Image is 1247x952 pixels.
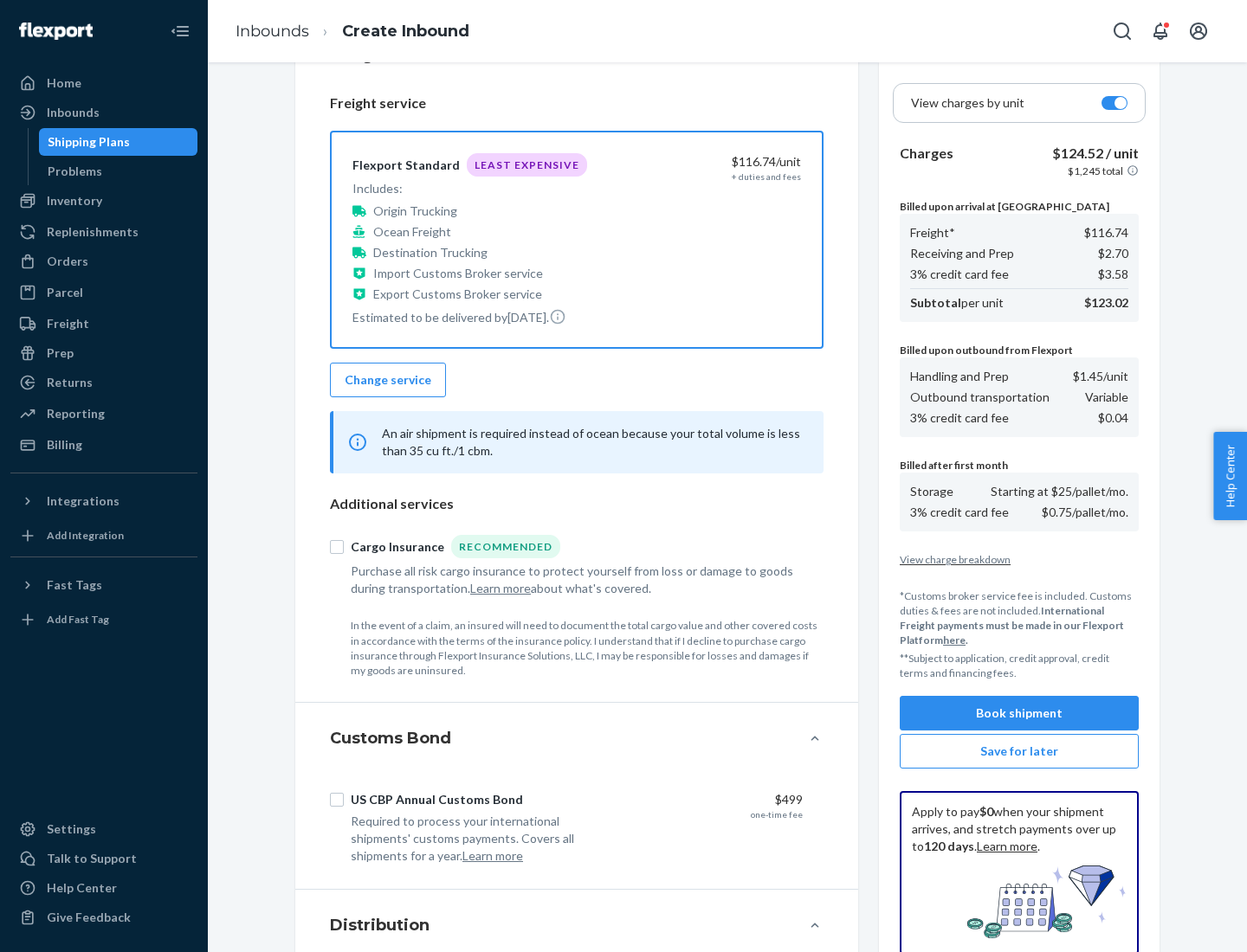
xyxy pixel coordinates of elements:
[900,458,1139,473] p: Billed after first month
[351,538,444,556] div: Cargo Insurance
[47,223,139,241] div: Replenishments
[1098,409,1128,427] p: $0.04
[910,368,1009,385] p: Handling and Prep
[10,431,197,459] a: Billing
[979,804,993,819] b: $0
[19,23,93,40] img: Flexport logo
[10,522,197,550] a: Add Integration
[48,163,102,180] div: Problems
[39,128,198,156] a: Shipping Plans
[1181,14,1216,48] button: Open account menu
[351,791,523,808] div: US CBP Annual Customs Bond
[373,203,457,220] p: Origin Trucking
[911,94,1024,112] p: View charges by unit
[900,604,1124,646] b: International Freight payments must be made in our Flexport Platform .
[732,170,801,183] div: + duties and fees
[1098,266,1128,283] p: $3.58
[47,528,124,543] div: Add Integration
[991,483,1128,500] p: Starting at $25/pallet/mo.
[330,540,344,554] input: Cargo InsuranceRecommended
[900,552,1139,567] button: View charge breakdown
[352,308,587,326] p: Estimated to be delivered by [DATE] .
[47,612,109,627] div: Add Fast Tag
[910,483,953,500] p: Storage
[1213,432,1247,520] button: Help Center
[470,580,531,597] button: Learn more
[10,248,197,275] a: Orders
[1073,368,1128,385] p: $1.45 /unit
[910,409,1009,427] p: 3% credit card fee
[47,253,88,270] div: Orders
[1084,224,1128,241] p: $116.74
[47,74,81,92] div: Home
[1084,294,1128,312] p: $123.02
[10,874,197,902] a: Help Center
[621,153,801,170] div: $116.74 /unit
[1042,504,1128,521] p: $0.75/pallet/mo.
[373,223,451,241] p: Ocean Freight
[222,6,483,57] ol: breadcrumbs
[910,245,1014,262] p: Receiving and Prep
[910,295,961,310] b: Subtotal
[351,563,803,597] div: Purchase all risk cargo insurance to protect yourself from loss or damage to goods during transpo...
[910,504,1009,521] p: 3% credit card fee
[467,153,587,177] div: Least Expensive
[10,369,197,396] a: Returns
[10,845,197,872] a: Talk to Support
[10,487,197,515] button: Integrations
[47,576,102,594] div: Fast Tags
[10,187,197,215] a: Inventory
[623,791,803,808] div: $499
[900,651,1139,680] p: **Subject to application, credit approval, credit terms and financing fees.
[47,405,105,422] div: Reporting
[751,808,803,820] div: one-time fee
[373,244,488,261] p: Destination Trucking
[352,180,587,197] p: Includes:
[330,793,344,807] input: US CBP Annual Customs Bond
[47,492,120,510] div: Integrations
[382,425,803,460] p: An air shipment is required instead of ocean because your total volume is less than 35 cu ft./1 cbm.
[352,157,460,174] div: Flexport Standard
[330,727,451,749] h4: Customs Bond
[10,400,197,428] a: Reporting
[10,279,197,306] a: Parcel
[900,696,1139,730] button: Book shipment
[47,909,131,926] div: Give Feedback
[47,315,89,332] div: Freight
[1085,389,1128,406] p: Variable
[910,224,955,241] p: Freight*
[373,265,543,282] p: Import Customs Broker service
[10,815,197,843] a: Settings
[977,839,1037,853] a: Learn more
[351,813,609,865] div: Required to process your international shipments' customs payments. Covers all shipments for a year.
[10,606,197,634] a: Add Fast Tag
[47,104,100,121] div: Inbounds
[330,494,824,514] p: Additional services
[47,344,74,362] div: Prep
[10,218,197,246] a: Replenishments
[1143,14,1178,48] button: Open notifications
[47,192,102,209] div: Inventory
[47,436,82,453] div: Billing
[451,535,560,558] div: Recommended
[10,310,197,338] a: Freight
[900,343,1139,357] p: Billed upon outbound from Flexport
[900,145,953,161] b: Charges
[47,820,96,838] div: Settings
[900,734,1139,769] button: Save for later
[924,839,974,853] b: 120 days
[462,847,523,865] button: Learn more
[10,99,197,126] a: Inbounds
[163,14,197,48] button: Close Navigation
[943,634,966,646] a: here
[1098,245,1128,262] p: $2.70
[330,914,430,936] h4: Distribution
[910,294,1004,312] p: per unit
[351,618,824,678] p: In the event of a claim, an insured will need to document the total cargo value and other covered...
[48,133,130,151] div: Shipping Plans
[47,850,137,867] div: Talk to Support
[342,22,469,41] a: Create Inbound
[1068,164,1123,178] p: $1,245 total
